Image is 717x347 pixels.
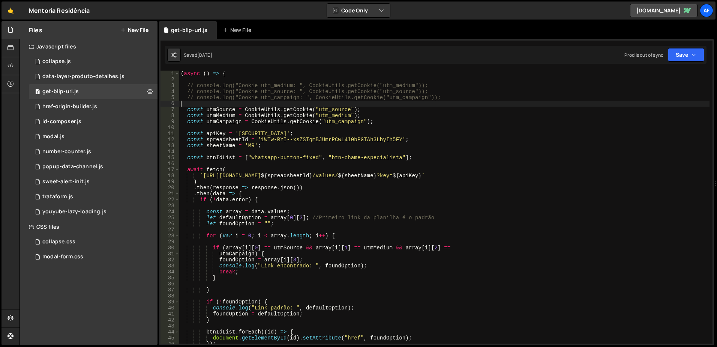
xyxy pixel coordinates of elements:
[160,311,179,317] div: 41
[160,305,179,311] div: 40
[160,155,179,161] div: 15
[160,323,179,329] div: 43
[160,167,179,173] div: 17
[668,48,704,62] button: Save
[120,27,148,33] button: New File
[29,114,157,129] div: 13451/34288.js
[160,197,179,203] div: 22
[160,95,179,101] div: 5
[160,131,179,137] div: 11
[160,317,179,323] div: 42
[160,299,179,305] div: 39
[160,77,179,83] div: 2
[160,89,179,95] div: 4
[29,54,157,69] div: 13451/34194.js
[42,163,103,170] div: popup-data-channel.js
[1,2,20,20] a: 🤙
[160,215,179,221] div: 25
[29,84,157,99] div: 13451/40958.js
[20,39,157,54] div: Javascript files
[171,26,207,34] div: get-blip-url.js
[160,239,179,245] div: 29
[184,52,212,58] div: Saved
[160,275,179,281] div: 35
[160,245,179,251] div: 30
[160,83,179,89] div: 3
[160,107,179,113] div: 7
[20,219,157,234] div: CSS files
[42,88,79,95] div: get-blip-url.js
[160,335,179,341] div: 45
[42,118,81,125] div: id-composer.js
[29,204,157,219] div: 13451/33697.js
[29,6,90,15] div: Mentoria Residência
[160,113,179,119] div: 8
[160,209,179,215] div: 24
[160,227,179,233] div: 27
[29,159,157,174] div: 13451/38038.js
[160,161,179,167] div: 16
[29,249,157,264] div: 13451/34579.css
[160,149,179,155] div: 14
[160,119,179,125] div: 9
[29,189,157,204] div: 13451/36559.js
[160,137,179,143] div: 12
[42,148,91,155] div: number-counter.js
[35,89,40,95] span: 1
[160,71,179,77] div: 1
[42,103,97,110] div: href-origin-builder.js
[42,58,71,65] div: collapse.js
[160,101,179,107] div: 6
[160,251,179,257] div: 31
[42,193,73,200] div: trataform.js
[630,4,697,17] a: [DOMAIN_NAME]
[160,281,179,287] div: 36
[42,253,83,260] div: modal-form.css
[29,129,157,144] div: 13451/34314.js
[29,69,157,84] div: 13451/34112.js
[624,52,663,58] div: Prod is out of sync
[29,234,157,249] div: 13451/34192.css
[223,26,254,34] div: New File
[160,269,179,275] div: 34
[160,125,179,131] div: 10
[42,73,124,80] div: data-layer-produto-detalhes.js
[29,26,42,34] h2: Files
[160,203,179,209] div: 23
[160,257,179,263] div: 32
[160,191,179,197] div: 21
[42,178,90,185] div: sweet-alert-init.js
[42,238,75,245] div: collapse.css
[160,293,179,299] div: 38
[160,329,179,335] div: 44
[327,4,390,17] button: Code Only
[42,133,64,140] div: modal.js
[197,52,212,58] div: [DATE]
[160,233,179,239] div: 28
[160,263,179,269] div: 33
[160,185,179,191] div: 20
[160,221,179,227] div: 26
[29,99,157,114] div: 13451/34103.js
[29,144,157,159] div: 13451/33723.js
[160,341,179,347] div: 46
[160,143,179,149] div: 13
[700,4,713,17] a: Af
[160,287,179,293] div: 37
[160,173,179,179] div: 18
[29,174,157,189] div: 13451/34305.js
[160,179,179,185] div: 19
[42,208,106,215] div: youyube-lazy-loading.js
